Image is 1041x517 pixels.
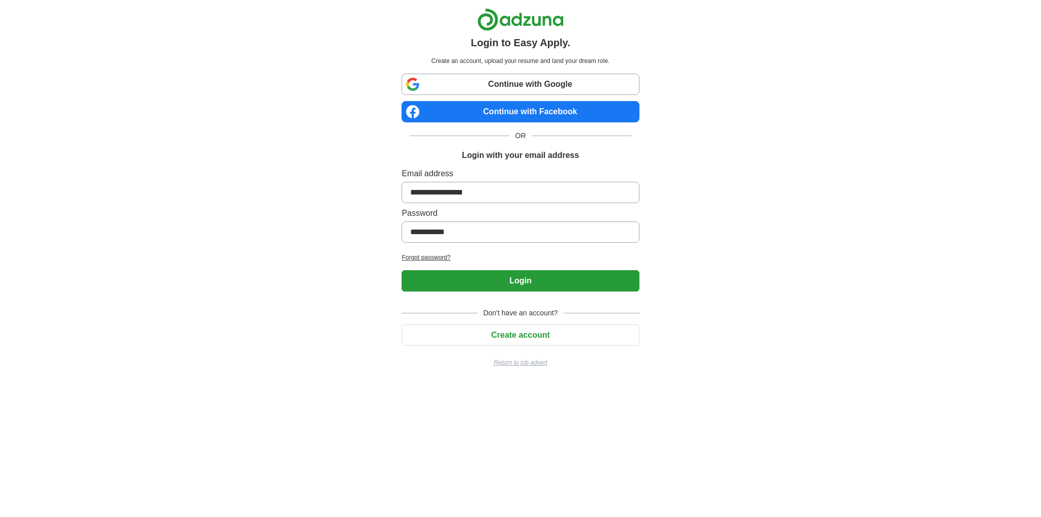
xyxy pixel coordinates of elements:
[402,358,639,367] a: Return to job advert
[402,331,639,339] a: Create account
[402,207,639,219] label: Password
[402,253,639,262] a: Forgot password?
[402,270,639,292] button: Login
[477,308,564,318] span: Don't have an account?
[471,35,570,50] h1: Login to Easy Apply.
[402,101,639,122] a: Continue with Facebook
[509,131,532,141] span: OR
[402,168,639,180] label: Email address
[402,74,639,95] a: Continue with Google
[477,8,564,31] img: Adzuna logo
[404,56,637,66] p: Create an account, upload your resume and land your dream role.
[402,325,639,346] button: Create account
[462,149,579,161] h1: Login with your email address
